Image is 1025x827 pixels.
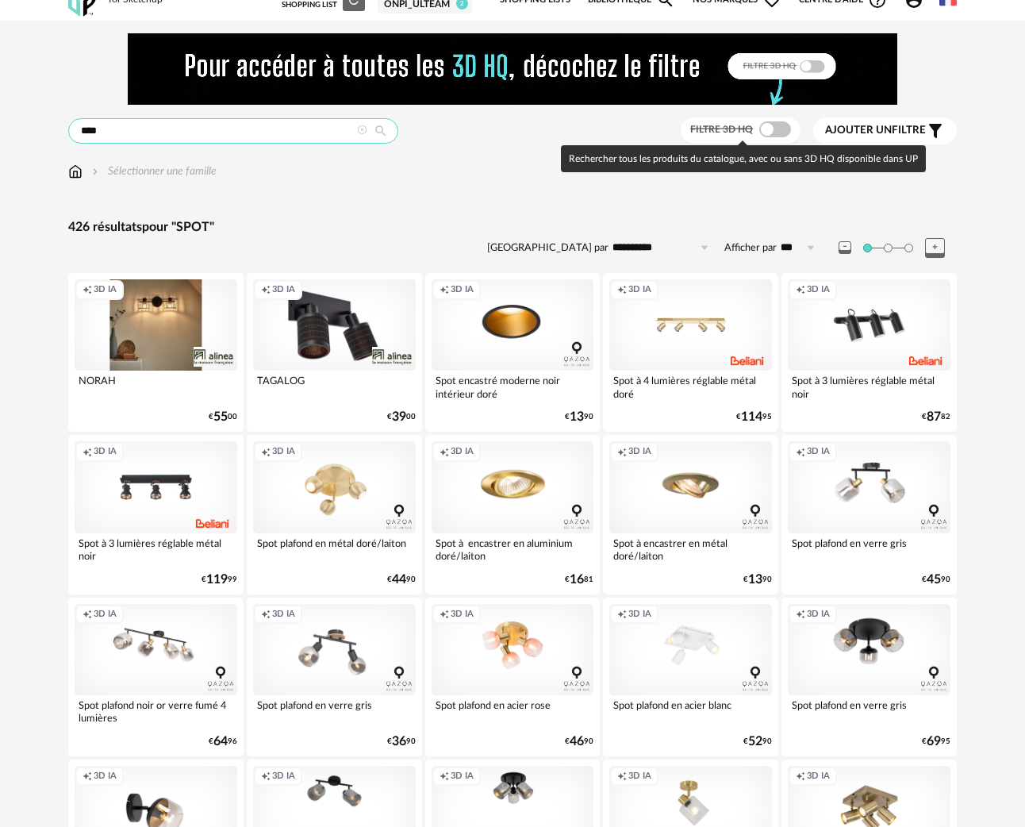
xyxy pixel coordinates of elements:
[927,737,941,747] span: 69
[272,284,295,296] span: 3D IA
[796,446,805,458] span: Creation icon
[603,273,778,432] a: Creation icon 3D IA Spot à 4 lumières réglable métal doré €11495
[387,737,416,747] div: € 90
[68,273,244,432] a: Creation icon 3D IA NORAH €5500
[922,737,950,747] div: € 95
[432,371,594,402] div: Spot encastré moderne noir intérieur doré
[926,121,945,140] span: Filter icon
[247,273,422,432] a: Creation icon 3D IA TAGALOG €3900
[83,446,92,458] span: Creation icon
[788,695,950,727] div: Spot plafond en verre gris
[425,598,601,756] a: Creation icon 3D IA Spot plafond en acier rose €4690
[617,284,627,296] span: Creation icon
[927,575,941,585] span: 45
[261,284,271,296] span: Creation icon
[202,575,237,585] div: € 99
[565,737,593,747] div: € 90
[83,284,92,296] span: Creation icon
[565,412,593,422] div: € 90
[392,575,406,585] span: 44
[440,609,449,621] span: Creation icon
[796,771,805,783] span: Creation icon
[570,737,584,747] span: 46
[75,695,237,727] div: Spot plafond noir or verre fumé 4 lumières
[796,284,805,296] span: Creation icon
[272,771,295,783] span: 3D IA
[94,609,117,621] span: 3D IA
[128,33,897,105] img: FILTRE%20HQ%20NEW_V1%20(4).gif
[748,575,762,585] span: 13
[392,412,406,422] span: 39
[565,575,593,585] div: € 81
[213,412,228,422] span: 55
[75,533,237,565] div: Spot à 3 lumières réglable métal noir
[94,284,117,296] span: 3D IA
[603,598,778,756] a: Creation icon 3D IA Spot plafond en acier blanc €5290
[432,695,594,727] div: Spot plafond en acier rose
[440,446,449,458] span: Creation icon
[392,737,406,747] span: 36
[68,219,957,236] div: 426 résultats
[609,371,772,402] div: Spot à 4 lumières réglable métal doré
[570,412,584,422] span: 13
[68,435,244,594] a: Creation icon 3D IA Spot à 3 lumières réglable métal noir €11999
[94,771,117,783] span: 3D IA
[253,371,416,402] div: TAGALOG
[425,273,601,432] a: Creation icon 3D IA Spot encastré moderne noir intérieur doré €1390
[603,435,778,594] a: Creation icon 3D IA Spot à encastrer en métal doré/laiton €1390
[825,125,892,136] span: Ajouter un
[825,124,926,137] span: filtre
[743,737,772,747] div: € 90
[813,117,957,144] button: Ajouter unfiltre Filter icon
[781,598,957,756] a: Creation icon 3D IA Spot plafond en verre gris €6995
[788,371,950,402] div: Spot à 3 lumières réglable métal noir
[487,241,608,255] label: [GEOGRAPHIC_DATA] par
[425,435,601,594] a: Creation icon 3D IA Spot à encastrer en aluminium doré/laiton €1681
[261,609,271,621] span: Creation icon
[272,609,295,621] span: 3D IA
[68,163,83,179] img: svg+xml;base64,PHN2ZyB3aWR0aD0iMTYiIGhlaWdodD0iMTciIHZpZXdCb3g9IjAgMCAxNiAxNyIgZmlsbD0ibm9uZSIgeG...
[628,284,651,296] span: 3D IA
[83,609,92,621] span: Creation icon
[451,609,474,621] span: 3D IA
[451,771,474,783] span: 3D IA
[922,575,950,585] div: € 90
[807,609,830,621] span: 3D IA
[387,575,416,585] div: € 90
[272,446,295,458] span: 3D IA
[75,371,237,402] div: NORAH
[451,284,474,296] span: 3D IA
[617,609,627,621] span: Creation icon
[387,412,416,422] div: € 00
[89,163,102,179] img: svg+xml;base64,PHN2ZyB3aWR0aD0iMTYiIGhlaWdodD0iMTYiIHZpZXdCb3g9IjAgMCAxNiAxNiIgZmlsbD0ibm9uZSIgeG...
[89,163,217,179] div: Sélectionner une famille
[617,771,627,783] span: Creation icon
[927,412,941,422] span: 87
[261,446,271,458] span: Creation icon
[922,412,950,422] div: € 82
[807,284,830,296] span: 3D IA
[247,598,422,756] a: Creation icon 3D IA Spot plafond en verre gris €3690
[628,771,651,783] span: 3D IA
[724,241,777,255] label: Afficher par
[690,125,753,134] span: Filtre 3D HQ
[781,273,957,432] a: Creation icon 3D IA Spot à 3 lumières réglable métal noir €8782
[561,145,926,172] div: Rechercher tous les produits du catalogue, avec ou sans 3D HQ disponible dans UP
[68,598,244,756] a: Creation icon 3D IA Spot plafond noir or verre fumé 4 lumières €6496
[781,435,957,594] a: Creation icon 3D IA Spot plafond en verre gris €4590
[209,737,237,747] div: € 96
[247,435,422,594] a: Creation icon 3D IA Spot plafond en métal doré/laiton €4490
[617,446,627,458] span: Creation icon
[748,737,762,747] span: 52
[807,446,830,458] span: 3D IA
[440,284,449,296] span: Creation icon
[807,771,830,783] span: 3D IA
[440,771,449,783] span: Creation icon
[206,575,228,585] span: 119
[213,737,228,747] span: 64
[261,771,271,783] span: Creation icon
[432,533,594,565] div: Spot à encastrer en aluminium doré/laiton
[628,609,651,621] span: 3D IA
[609,695,772,727] div: Spot plafond en acier blanc
[209,412,237,422] div: € 00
